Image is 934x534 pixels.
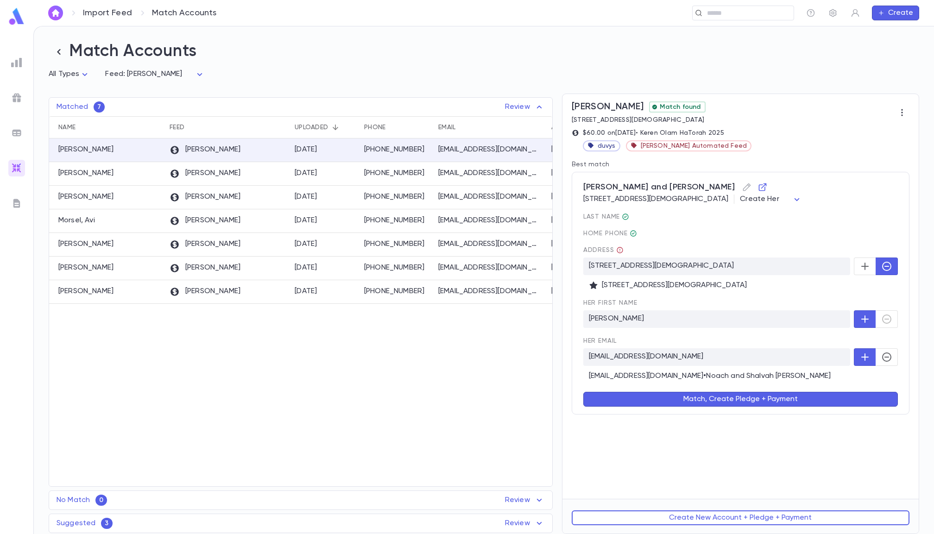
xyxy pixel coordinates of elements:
div: 9/3/2025 [295,192,317,201]
span: 3 [101,520,112,527]
p: [EMAIL_ADDRESS][DOMAIN_NAME] [438,216,540,225]
button: Create New Account + Pledge + Payment [572,510,909,525]
img: imports_gradient.a72c8319815fb0872a7f9c3309a0627a.svg [11,163,22,174]
span: last Name [583,213,898,220]
div: Phone [364,116,385,138]
p: [EMAIL_ADDRESS][DOMAIN_NAME] [438,239,540,249]
span: duvys [598,142,616,150]
div: Feed [170,116,184,138]
button: Sort [328,120,343,135]
p: Review [505,518,545,529]
p: [PERSON_NAME] [170,287,240,297]
p: [STREET_ADDRESS][DEMOGRAPHIC_DATA] [583,258,850,275]
div: [STREET_ADDRESS][DEMOGRAPHIC_DATA] [583,195,898,204]
p: [EMAIL_ADDRESS][DOMAIN_NAME] [438,192,540,201]
span: All Types [49,70,79,78]
span: [PERSON_NAME] [127,70,182,78]
div: 9/3/2025 [295,287,317,296]
p: [EMAIL_ADDRESS][DOMAIN_NAME] [583,348,850,366]
span: [PERSON_NAME] Automated Feed [641,142,747,150]
p: $60.00 on [DATE] • Keren Olam HaTorah 2025 [583,129,751,137]
p: [PERSON_NAME] [58,192,114,201]
p: [PERSON_NAME] [58,239,114,249]
span: Her email [583,337,898,345]
p: [EMAIL_ADDRESS][DOMAIN_NAME] [438,169,540,178]
div: (443) 956-2556 [630,230,637,237]
p: Match Accounts [152,8,217,18]
p: [EMAIL_ADDRESS][DOMAIN_NAME] [438,287,540,296]
div: Feed [165,116,290,138]
p: [STREET_ADDRESS][DEMOGRAPHIC_DATA] [572,116,706,124]
div: 9/3/2025 [295,216,317,225]
p: [EMAIL_ADDRESS][DOMAIN_NAME] [438,145,540,154]
div: 9/3/2025 [295,239,317,249]
div: Email [434,116,547,138]
p: Review [505,101,545,113]
div: 9/3/2025 [295,263,317,272]
span: [PERSON_NAME] [572,101,644,113]
div: Name [49,116,165,138]
p: Suggested [57,519,95,528]
p: Feed: [105,69,125,79]
h2: Match Accounts [49,41,919,62]
div: 9/3/2025 [295,145,317,154]
p: [PERSON_NAME] [58,263,114,272]
div: Email [438,116,455,138]
div: [PERSON_NAME] [127,65,205,83]
span: home Phone [583,230,898,237]
div: [STREET_ADDRESS] [551,169,618,178]
div: [STREET_ADDRESS][PERSON_NAME] [551,287,674,296]
span: 7 [94,103,105,111]
span: Create Her [740,195,779,203]
img: batches_grey.339ca447c9d9533ef1741baa751efc33.svg [11,127,22,138]
p: [PERSON_NAME] [170,216,240,226]
img: letters_grey.7941b92b52307dd3b8a917253454ce1c.svg [11,198,22,209]
p: Best match [572,161,909,168]
span: Her first Name [583,299,898,307]
p: [PHONE_NUMBER] [364,287,429,296]
p: [PERSON_NAME] [170,169,240,179]
div: Shafran [622,213,629,220]
p: [PERSON_NAME] [58,145,114,154]
div: Phone [360,116,434,138]
div: Uploaded [290,116,360,138]
div: [EMAIL_ADDRESS][DOMAIN_NAME] • Noach and Shalvah [PERSON_NAME] [589,371,892,381]
p: [PERSON_NAME] [58,287,114,296]
img: home_white.a664292cf8c1dea59945f0da9f25487c.svg [50,9,61,17]
div: Address [547,116,709,138]
p: [PHONE_NUMBER] [364,169,429,178]
p: [PERSON_NAME] [58,169,114,178]
img: logo [7,7,26,25]
span: Match found [656,103,705,111]
div: [STREET_ADDRESS] [551,263,618,272]
div: [STREET_ADDRESS] [551,216,618,225]
div: All Types [49,65,90,83]
p: [PERSON_NAME] [170,145,240,155]
span: [PERSON_NAME] and [PERSON_NAME] [583,180,898,195]
p: [PERSON_NAME] [170,192,240,202]
button: Match, Create Pledge + Payment [583,392,898,407]
span: Address [583,246,624,254]
p: [PERSON_NAME] [170,263,240,273]
div: Address [551,116,581,138]
div: [STREET_ADDRESS] [551,239,618,249]
p: [STREET_ADDRESS][DEMOGRAPHIC_DATA] [589,281,892,290]
div: [STREET_ADDRESS][DEMOGRAPHIC_DATA] [551,145,699,154]
div: Create Her [740,190,802,208]
div: Name [58,116,76,138]
button: Create [872,6,919,20]
p: Matched [57,102,88,112]
div: [STREET_ADDRESS] [551,192,618,201]
img: campaigns_grey.99e729a5f7ee94e3726e6486bddda8f1.svg [11,92,22,103]
p: [EMAIL_ADDRESS][DOMAIN_NAME] [438,263,540,272]
p: [PHONE_NUMBER] [364,192,429,201]
p: [PHONE_NUMBER] [364,145,429,154]
div: 9/3/2025 [295,169,317,178]
p: [PERSON_NAME] [170,239,240,250]
p: [PHONE_NUMBER] [364,263,429,272]
p: [PHONE_NUMBER] [364,239,429,249]
div: Uploaded [295,116,328,138]
p: [PERSON_NAME] [583,310,850,328]
img: reports_grey.c525e4749d1bce6a11f5fe2a8de1b229.svg [11,57,22,68]
p: Morsel, Avi [58,216,95,225]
